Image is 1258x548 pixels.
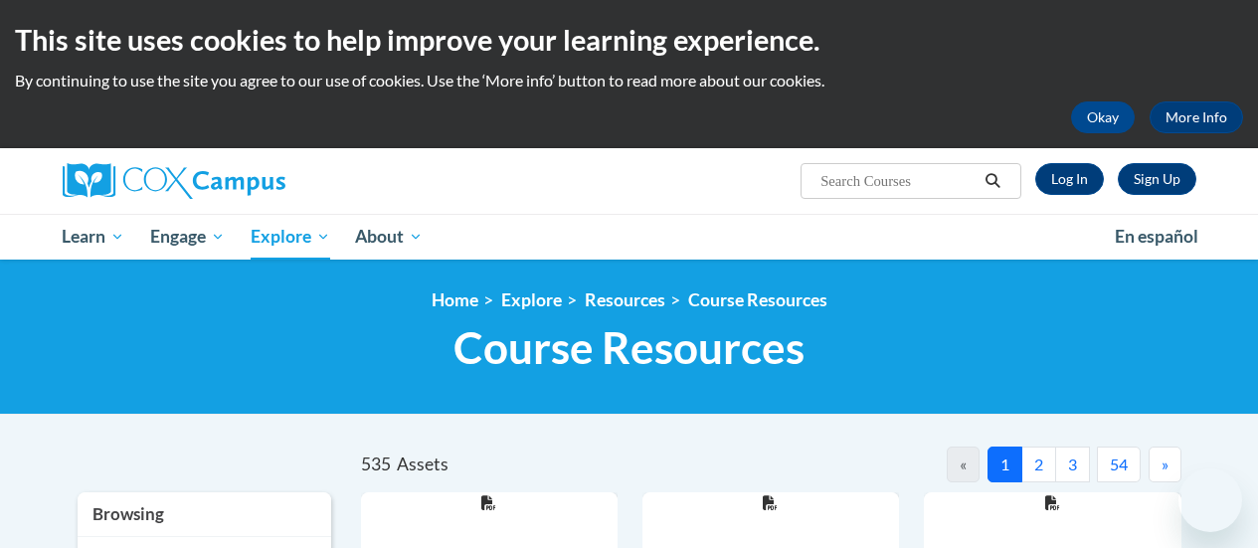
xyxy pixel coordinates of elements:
[15,20,1243,60] h2: This site uses cookies to help improve your learning experience.
[501,289,562,310] a: Explore
[818,169,978,193] input: Search Courses
[342,214,436,260] a: About
[432,289,478,310] a: Home
[453,321,805,374] span: Course Resources
[1115,226,1198,247] span: En español
[62,225,124,249] span: Learn
[1021,447,1056,482] button: 2
[63,163,285,199] img: Cox Campus
[48,214,1211,260] div: Main menu
[688,289,827,310] a: Course Resources
[1149,447,1181,482] button: Next
[1150,101,1243,133] a: More Info
[978,169,1007,193] button: Search
[771,447,1181,482] nav: Pagination Navigation
[397,454,449,474] span: Assets
[1097,447,1141,482] button: 54
[1118,163,1196,195] a: Register
[50,214,138,260] a: Learn
[63,163,421,199] a: Cox Campus
[15,70,1243,91] p: By continuing to use the site you agree to our use of cookies. Use the ‘More info’ button to read...
[585,289,665,310] a: Resources
[1102,216,1211,258] a: En español
[92,502,316,526] h3: Browsing
[984,174,1001,189] i: 
[1055,447,1090,482] button: 3
[361,454,391,474] span: 535
[251,225,330,249] span: Explore
[1162,455,1168,473] span: »
[150,225,225,249] span: Engage
[988,447,1022,482] button: 1
[1035,163,1104,195] a: Log In
[238,214,343,260] a: Explore
[1071,101,1135,133] button: Okay
[1178,468,1242,532] iframe: Button to launch messaging window
[137,214,238,260] a: Engage
[355,225,423,249] span: About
